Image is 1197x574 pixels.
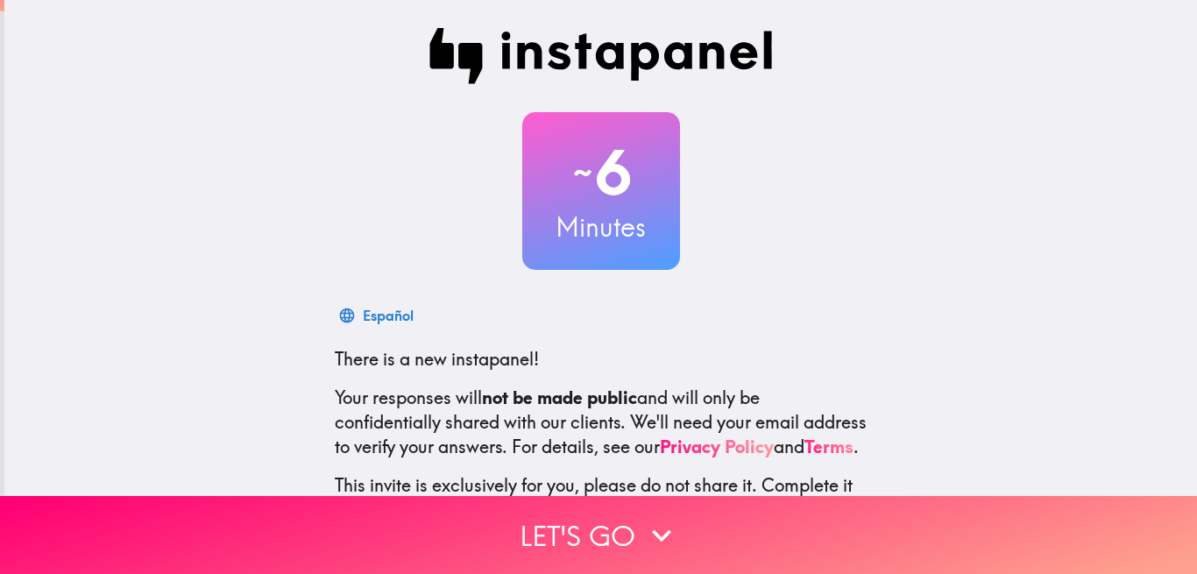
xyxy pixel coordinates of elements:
span: ~ [570,146,595,199]
a: Privacy Policy [660,436,774,457]
p: Your responses will and will only be confidentially shared with our clients. We'll need your emai... [335,386,868,459]
button: Español [335,298,421,333]
div: Español [363,303,414,328]
img: Instapanel [429,28,773,84]
span: There is a new instapanel! [335,348,539,370]
b: not be made public [482,386,637,408]
p: This invite is exclusively for you, please do not share it. Complete it soon because spots are li... [335,473,868,522]
h3: Minutes [522,209,680,245]
h2: 6 [522,137,680,209]
a: Terms [804,436,853,457]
